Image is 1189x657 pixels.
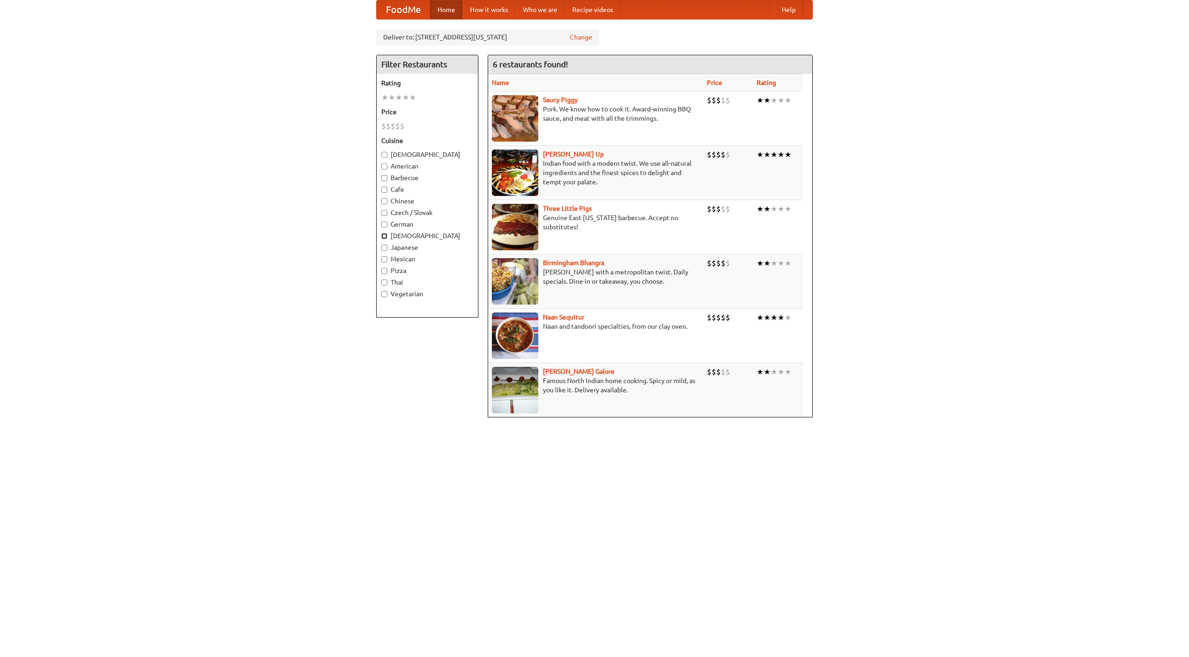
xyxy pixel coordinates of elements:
[725,367,730,377] li: $
[764,367,771,377] li: ★
[377,0,430,19] a: FoodMe
[492,150,538,196] img: curryup.jpg
[492,258,538,305] img: bhangra.jpg
[381,187,387,193] input: Cafe
[784,258,791,268] li: ★
[774,0,803,19] a: Help
[707,312,712,323] li: $
[764,150,771,160] li: ★
[395,92,402,103] li: ★
[757,367,764,377] li: ★
[721,258,725,268] li: $
[388,92,395,103] li: ★
[395,121,400,131] li: $
[377,55,478,74] h4: Filter Restaurants
[757,95,764,105] li: ★
[381,245,387,251] input: Japanese
[721,367,725,377] li: $
[381,78,473,88] h5: Rating
[712,95,716,105] li: $
[777,312,784,323] li: ★
[712,258,716,268] li: $
[381,198,387,204] input: Chinese
[381,162,473,171] label: American
[492,376,699,395] p: Famous North Indian home cooking. Spicy or mild, as you like it. Delivery available.
[381,121,386,131] li: $
[777,258,784,268] li: ★
[707,258,712,268] li: $
[381,278,473,287] label: Thai
[391,121,395,131] li: $
[381,291,387,297] input: Vegetarian
[381,254,473,264] label: Mexican
[712,367,716,377] li: $
[757,204,764,214] li: ★
[757,312,764,323] li: ★
[381,221,387,228] input: German
[381,185,473,194] label: Cafe
[721,95,725,105] li: $
[381,208,473,217] label: Czech / Slovak
[716,258,721,268] li: $
[712,204,716,214] li: $
[771,258,777,268] li: ★
[771,312,777,323] li: ★
[376,29,599,46] div: Deliver to: [STREET_ADDRESS][US_STATE]
[381,152,387,158] input: [DEMOGRAPHIC_DATA]
[386,121,391,131] li: $
[764,258,771,268] li: ★
[764,312,771,323] li: ★
[771,150,777,160] li: ★
[543,368,614,375] a: [PERSON_NAME] Galore
[381,231,473,241] label: [DEMOGRAPHIC_DATA]
[492,322,699,331] p: Naan and tandoori specialties, from our clay oven.
[716,312,721,323] li: $
[381,243,473,252] label: Japanese
[721,204,725,214] li: $
[725,312,730,323] li: $
[721,150,725,160] li: $
[707,204,712,214] li: $
[707,95,712,105] li: $
[725,95,730,105] li: $
[757,79,776,86] a: Rating
[492,95,538,142] img: saucy.jpg
[712,312,716,323] li: $
[543,205,592,212] a: Three Little Pigs
[784,150,791,160] li: ★
[381,196,473,206] label: Chinese
[543,259,604,267] b: Birmingham Bhangra
[381,280,387,286] input: Thai
[381,175,387,181] input: Barbecue
[771,204,777,214] li: ★
[381,150,473,159] label: [DEMOGRAPHIC_DATA]
[492,267,699,286] p: [PERSON_NAME] with a metropolitan twist. Daily specials. Dine-in or takeaway, you choose.
[430,0,463,19] a: Home
[757,150,764,160] li: ★
[716,95,721,105] li: $
[516,0,565,19] a: Who we are
[493,60,568,69] ng-pluralize: 6 restaurants found!
[777,204,784,214] li: ★
[492,312,538,359] img: naansequitur.jpg
[381,289,473,299] label: Vegetarian
[777,367,784,377] li: ★
[707,79,722,86] a: Price
[712,150,716,160] li: $
[543,313,584,321] a: Naan Sequitur
[463,0,516,19] a: How it works
[707,367,712,377] li: $
[381,163,387,169] input: American
[764,204,771,214] li: ★
[784,95,791,105] li: ★
[543,150,604,158] a: [PERSON_NAME] Up
[784,312,791,323] li: ★
[721,312,725,323] li: $
[716,204,721,214] li: $
[784,367,791,377] li: ★
[771,95,777,105] li: ★
[381,136,473,145] h5: Cuisine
